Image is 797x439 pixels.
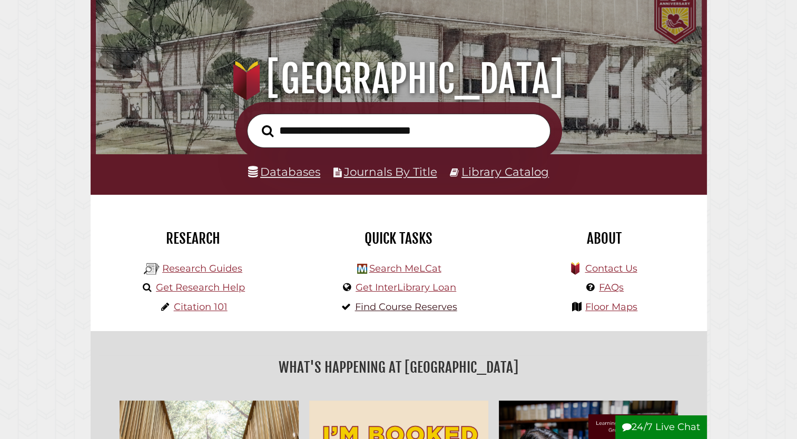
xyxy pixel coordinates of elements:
a: Research Guides [162,263,242,274]
a: Search MeLCat [369,263,441,274]
h2: Quick Tasks [304,230,494,247]
h1: [GEOGRAPHIC_DATA] [107,56,690,102]
h2: About [509,230,699,247]
a: Journals By Title [344,165,437,178]
a: Floor Maps [585,301,637,313]
a: FAQs [599,282,624,293]
h2: What's Happening at [GEOGRAPHIC_DATA] [99,355,699,380]
button: Search [257,122,279,141]
a: Contact Us [585,263,637,274]
a: Find Course Reserves [355,301,457,313]
h2: Research [99,230,288,247]
i: Search [262,124,273,137]
a: Library Catalog [461,165,549,178]
a: Get Research Help [156,282,245,293]
a: Get InterLibrary Loan [356,282,456,293]
img: Hekman Library Logo [357,264,367,274]
a: Citation 101 [174,301,228,313]
img: Hekman Library Logo [144,261,160,277]
a: Databases [248,165,320,178]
